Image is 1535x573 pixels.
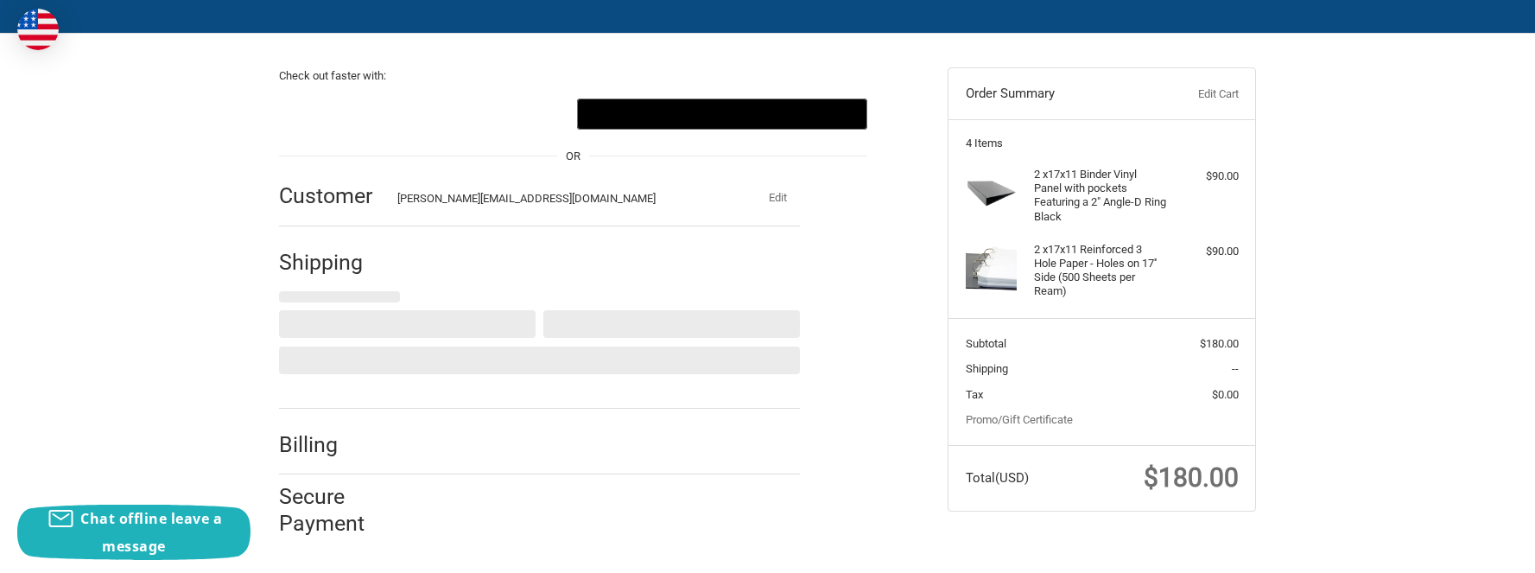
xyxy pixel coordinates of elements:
span: Tax [966,388,983,401]
span: -- [1232,362,1239,375]
h3: 4 Items [966,137,1239,150]
span: Subtotal [966,337,1006,350]
span: $180.00 [1200,337,1239,350]
span: Total (USD) [966,470,1029,486]
h2: Shipping [279,249,380,276]
iframe: PayPal-paypal [279,99,570,130]
p: Check out faster with: [279,67,867,85]
button: Google Pay [577,99,868,130]
a: Edit Cart [1152,86,1238,103]
div: $90.00 [1170,243,1239,260]
h2: Secure Payment [279,483,396,538]
a: Promo/Gift Certificate [966,413,1073,426]
span: $0.00 [1212,388,1239,401]
button: Chat offline leave a message [17,505,251,560]
img: duty and tax information for United States [17,9,59,50]
h3: Order Summary [966,86,1153,103]
h2: Billing [279,431,380,458]
button: Edit [755,186,800,210]
span: $180.00 [1144,462,1239,493]
h4: 2 x 17x11 Binder Vinyl Panel with pockets Featuring a 2" Angle-D Ring Black [1034,168,1166,224]
div: $90.00 [1170,168,1239,185]
div: [PERSON_NAME][EMAIL_ADDRESS][DOMAIN_NAME] [397,190,722,207]
span: OR [557,148,589,165]
h4: 2 x 17x11 Reinforced 3 Hole Paper - Holes on 17'' Side (500 Sheets per Ream) [1034,243,1166,299]
span: Shipping [966,362,1008,375]
span: Chat offline leave a message [80,509,222,556]
h2: Customer [279,182,380,209]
